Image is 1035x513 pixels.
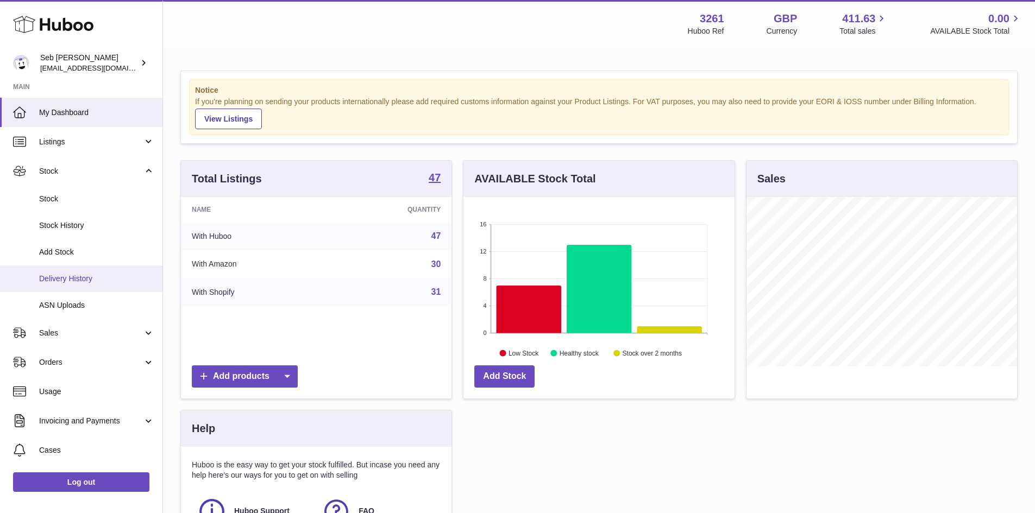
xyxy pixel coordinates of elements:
[480,221,487,227] text: 16
[474,365,535,388] a: Add Stock
[39,445,154,455] span: Cases
[39,107,154,118] span: My Dashboard
[39,387,154,397] span: Usage
[474,172,595,186] h3: AVAILABLE Stock Total
[39,166,143,176] span: Stock
[39,137,143,147] span: Listings
[839,26,888,36] span: Total sales
[13,472,149,492] a: Log out
[431,231,441,240] a: 47
[329,197,452,222] th: Quantity
[181,250,329,278] td: With Amazon
[623,349,682,357] text: Stock over 2 months
[842,11,875,26] span: 411.63
[13,55,29,71] img: internalAdmin-3261@internal.huboo.com
[774,11,797,26] strong: GBP
[930,26,1022,36] span: AVAILABLE Stock Total
[195,85,1003,96] strong: Notice
[39,274,154,284] span: Delivery History
[484,330,487,336] text: 0
[39,247,154,257] span: Add Stock
[560,349,599,357] text: Healthy stock
[195,97,1003,129] div: If you're planning on sending your products internationally please add required customs informati...
[509,349,539,357] text: Low Stock
[429,172,441,185] a: 47
[484,302,487,309] text: 4
[839,11,888,36] a: 411.63 Total sales
[192,365,298,388] a: Add products
[431,259,441,269] a: 30
[39,220,154,231] span: Stock History
[757,172,786,186] h3: Sales
[429,172,441,183] strong: 47
[40,64,160,72] span: [EMAIL_ADDRESS][DOMAIN_NAME]
[930,11,1022,36] a: 0.00 AVAILABLE Stock Total
[484,275,487,282] text: 8
[39,300,154,311] span: ASN Uploads
[181,222,329,250] td: With Huboo
[192,172,262,186] h3: Total Listings
[192,421,215,436] h3: Help
[40,53,138,73] div: Seb [PERSON_NAME]
[39,357,143,368] span: Orders
[195,109,262,129] a: View Listings
[39,416,143,426] span: Invoicing and Payments
[192,460,441,480] p: Huboo is the easy way to get your stock fulfilled. But incase you need any help here's our ways f...
[988,11,1009,26] span: 0.00
[767,26,798,36] div: Currency
[181,278,329,306] td: With Shopify
[181,197,329,222] th: Name
[431,287,441,296] a: 31
[480,248,487,255] text: 12
[39,328,143,338] span: Sales
[39,194,154,204] span: Stock
[700,11,724,26] strong: 3261
[688,26,724,36] div: Huboo Ref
